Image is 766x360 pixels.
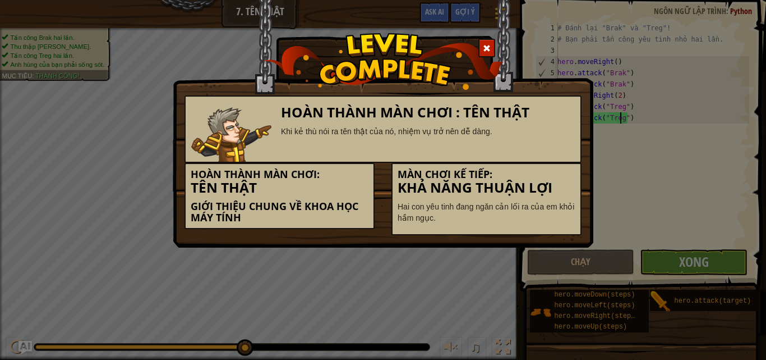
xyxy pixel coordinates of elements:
h3: Tên Thật [191,180,368,195]
h5: Giới thiệu chung về Khoa học máy tính [191,201,368,224]
img: level_complete.png [263,33,504,90]
img: knight.png [191,107,272,162]
h5: Hoàn thành màn chơi: [191,169,368,180]
div: Khi kẻ thù nói ra tên thật của nó, nhiệm vụ trở nên dễ dàng. [281,126,575,137]
h3: Hoàn thành màn chơi : Tên Thật [281,105,575,120]
p: Hai con yêu tinh đang ngăn cản lối ra của em khỏi hầm ngục. [398,201,575,224]
h3: Khả năng thuận lợi [398,180,575,195]
h5: Màn chơi kế tiếp: [398,169,575,180]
